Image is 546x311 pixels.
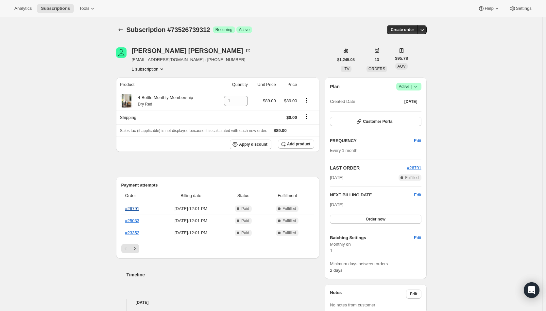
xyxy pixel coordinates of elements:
[330,148,357,153] span: Every 1 month
[330,117,421,126] button: Customer Portal
[263,98,276,103] span: $89.00
[120,128,267,133] span: Sales tax (if applicable) is not displayed because it is calculated with each new order.
[404,99,418,104] span: [DATE]
[485,6,493,11] span: Help
[410,136,425,146] button: Edit
[241,230,249,236] span: Paid
[330,192,414,198] h2: NEXT BILLING DATE
[278,77,299,92] th: Price
[366,217,385,222] span: Order now
[239,27,250,32] span: Active
[330,268,342,273] span: 2 days
[399,83,419,90] span: Active
[405,175,418,180] span: Fulfilled
[14,6,32,11] span: Analytics
[395,55,408,62] span: $95.78
[278,139,314,149] button: Add product
[160,192,222,199] span: Billing date
[286,115,297,120] span: $0.00
[121,182,315,188] h2: Payment attempts
[287,141,310,147] span: Add product
[125,218,139,223] a: #25033
[239,142,267,147] span: Apply discount
[330,98,355,105] span: Created Date
[410,291,418,297] span: Edit
[410,233,425,243] button: Edit
[330,215,421,224] button: Order now
[116,299,320,306] h4: [DATE]
[116,47,127,58] span: Bobbi Horne
[371,55,383,64] button: 13
[516,6,532,11] span: Settings
[215,77,250,92] th: Quantity
[132,66,165,72] button: Product actions
[282,218,296,223] span: Fulfilled
[414,192,421,198] button: Edit
[138,102,152,106] small: Dry Red
[230,139,271,149] button: Apply discount
[330,261,421,267] span: Minimum days between orders
[330,248,332,253] span: 1
[414,138,421,144] span: Edit
[130,244,139,253] button: Next
[127,271,320,278] h2: Timeline
[330,289,406,299] h3: Notes
[264,192,310,199] span: Fulfillment
[368,67,385,71] span: ORDERS
[121,244,315,253] nav: Pagination
[330,235,414,241] h6: Batching Settings
[363,119,393,124] span: Customer Portal
[116,110,215,124] th: Shipping
[474,4,504,13] button: Help
[37,4,74,13] button: Subscriptions
[41,6,70,11] span: Subscriptions
[125,230,139,235] a: #23352
[375,57,379,62] span: 13
[132,57,251,63] span: [EMAIL_ADDRESS][DOMAIN_NAME] · [PHONE_NUMBER]
[343,67,350,71] span: LTV
[125,206,139,211] a: #26791
[330,174,343,181] span: [DATE]
[406,289,421,299] button: Edit
[116,77,215,92] th: Product
[160,218,222,224] span: [DATE] · 12:01 PM
[215,27,232,32] span: Recurring
[330,241,421,248] span: Monthly on
[411,84,412,89] span: |
[337,57,355,62] span: $1,245.08
[250,77,278,92] th: Unit Price
[241,206,249,211] span: Paid
[116,25,125,34] button: Subscriptions
[10,4,36,13] button: Analytics
[391,27,414,32] span: Create order
[127,26,210,33] span: Subscription #73526739312
[241,218,249,223] span: Paid
[330,202,343,207] span: [DATE]
[333,55,359,64] button: $1,245.08
[284,98,297,103] span: $89.00
[160,230,222,236] span: [DATE] · 12:01 PM
[79,6,89,11] span: Tools
[524,282,539,298] div: Open Intercom Messenger
[132,47,251,54] div: [PERSON_NAME] [PERSON_NAME]
[301,97,312,104] button: Product actions
[407,165,421,170] a: #26791
[330,138,414,144] h2: FREQUENCY
[401,97,421,106] button: [DATE]
[282,206,296,211] span: Fulfilled
[160,205,222,212] span: [DATE] · 12:01 PM
[301,113,312,120] button: Shipping actions
[133,94,193,107] div: 4-Bottle Monthly Membership
[397,64,405,69] span: AOV
[330,303,375,307] span: No notes from customer
[282,230,296,236] span: Fulfilled
[75,4,100,13] button: Tools
[226,192,260,199] span: Status
[387,25,418,34] button: Create order
[330,83,340,90] h2: Plan
[505,4,536,13] button: Settings
[330,165,407,171] h2: LAST ORDER
[414,235,421,241] span: Edit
